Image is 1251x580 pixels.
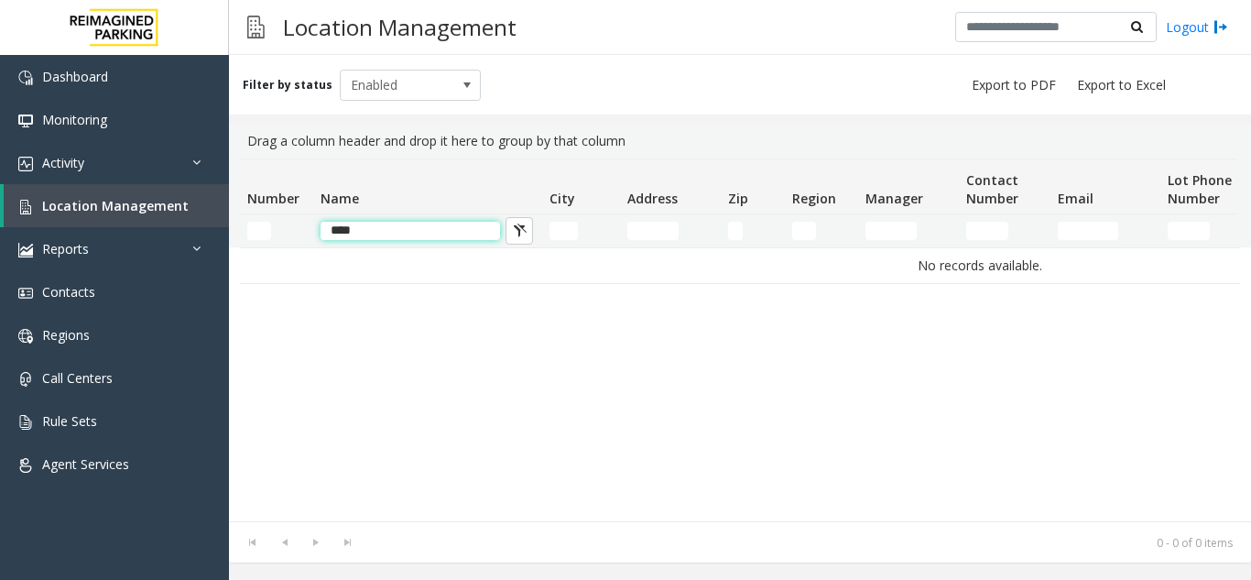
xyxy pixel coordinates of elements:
[865,222,917,240] input: Manager Filter
[792,222,816,240] input: Region Filter
[375,535,1233,551] kendo-pager-info: 0 - 0 of 0 items
[865,190,923,207] span: Manager
[1058,222,1118,240] input: Email Filter
[18,286,33,301] img: 'icon'
[341,71,452,100] span: Enabled
[728,190,748,207] span: Zip
[18,114,33,128] img: 'icon'
[785,214,858,247] td: Region Filter
[18,71,33,85] img: 'icon'
[321,222,500,240] input: Name Filter
[42,369,113,387] span: Call Centers
[627,190,678,207] span: Address
[18,329,33,344] img: 'icon'
[42,154,84,171] span: Activity
[313,214,542,247] td: Name Filter
[42,455,129,473] span: Agent Services
[728,222,743,240] input: Zip Filter
[792,190,836,207] span: Region
[972,76,1056,94] span: Export to PDF
[240,214,313,247] td: Number Filter
[42,326,90,344] span: Regions
[18,200,33,214] img: 'icon'
[229,159,1251,521] div: Data table
[247,222,271,240] input: Number Filter
[1077,76,1166,94] span: Export to Excel
[858,214,959,247] td: Manager Filter
[966,222,1008,240] input: Contact Number Filter
[1070,72,1173,98] button: Export to Excel
[18,157,33,171] img: 'icon'
[321,190,359,207] span: Name
[42,68,108,85] span: Dashboard
[247,190,299,207] span: Number
[1213,17,1228,37] img: logout
[42,111,107,128] span: Monitoring
[1058,190,1093,207] span: Email
[18,458,33,473] img: 'icon'
[1050,214,1160,247] td: Email Filter
[542,214,620,247] td: City Filter
[1168,222,1210,240] input: Lot Phone Number Filter
[721,214,785,247] td: Zip Filter
[18,415,33,430] img: 'icon'
[274,5,526,49] h3: Location Management
[966,171,1018,207] span: Contact Number
[549,222,578,240] input: City Filter
[18,372,33,387] img: 'icon'
[959,214,1050,247] td: Contact Number Filter
[549,190,575,207] span: City
[620,214,721,247] td: Address Filter
[964,72,1063,98] button: Export to PDF
[1168,171,1232,207] span: Lot Phone Number
[42,240,89,257] span: Reports
[4,184,229,227] a: Location Management
[247,5,265,49] img: pageIcon
[240,124,1240,159] div: Drag a column header and drop it here to group by that column
[243,77,332,93] label: Filter by status
[506,217,533,245] button: Clear
[42,283,95,301] span: Contacts
[627,222,679,240] input: Address Filter
[42,197,189,214] span: Location Management
[1166,17,1228,37] a: Logout
[42,412,97,430] span: Rule Sets
[18,243,33,257] img: 'icon'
